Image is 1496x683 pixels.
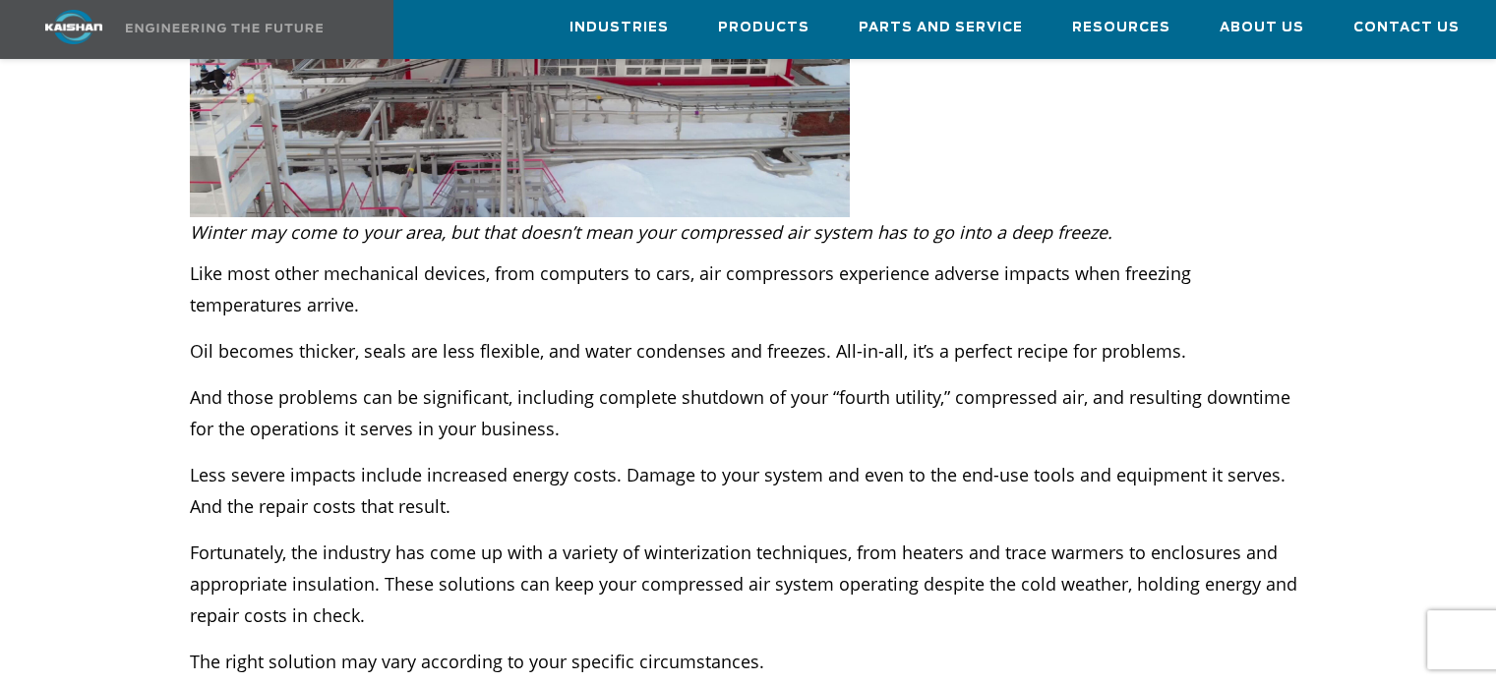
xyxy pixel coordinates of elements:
span: Contact Us [1353,17,1460,39]
p: Oil becomes thicker, seals are less flexible, and water condenses and freezes. All-in-all, it’s a... [190,335,1306,367]
span: Resources [1072,17,1170,39]
span: Parts and Service [859,17,1023,39]
p: And those problems can be significant, including complete shutdown of your “fourth utility,” comp... [190,381,1306,444]
p: Less severe impacts include increased energy costs. Damage to your system and even to the end-use... [190,459,1306,522]
em: Winter may come to your area, but that doesn’t mean your compressed air system has to go into a d... [190,220,1112,244]
a: Contact Us [1353,1,1460,54]
span: Industries [569,17,669,39]
a: Industries [569,1,669,54]
img: Engineering the future [126,24,323,32]
a: About Us [1220,1,1304,54]
p: Like most other mechanical devices, from computers to cars, air compressors experience adverse im... [190,257,1306,320]
p: The right solution may vary according to your specific circumstances. [190,646,1306,677]
a: Parts and Service [859,1,1023,54]
a: Resources [1072,1,1170,54]
p: Fortunately, the industry has come up with a variety of winterization techniques, from heaters an... [190,537,1306,631]
a: Products [718,1,809,54]
span: About Us [1220,17,1304,39]
span: Products [718,17,809,39]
